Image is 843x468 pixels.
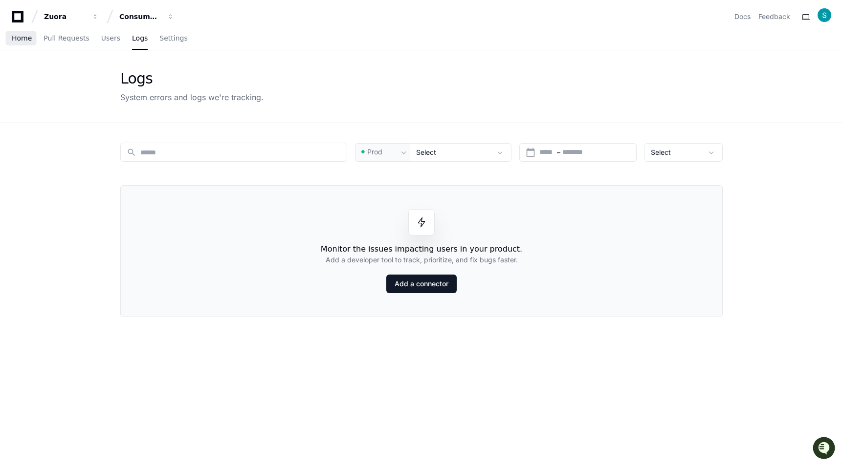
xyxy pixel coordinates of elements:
div: Consumption [119,12,161,21]
span: Pull Requests [44,35,89,41]
span: Home [12,35,32,41]
iframe: Open customer support [812,436,838,462]
span: Select [651,148,671,156]
span: Users [101,35,120,41]
h1: Monitor the issues impacting users in your product. [321,243,522,255]
button: Consumption [115,8,178,25]
button: Zuora [40,8,103,25]
a: Add a connector [386,275,457,293]
mat-icon: search [127,148,136,157]
mat-icon: calendar_today [526,148,535,157]
a: Powered byPylon [69,102,118,110]
div: We're offline, but we'll be back soon! [33,83,142,90]
img: PlayerZero [10,10,29,29]
a: Settings [159,27,187,50]
div: Welcome [10,39,178,55]
button: Feedback [758,12,790,21]
div: System errors and logs we're tracking. [120,91,264,103]
span: Select [416,148,436,156]
div: Zuora [44,12,86,21]
div: Start new chat [33,73,160,83]
a: Docs [734,12,751,21]
button: Start new chat [166,76,178,87]
a: Pull Requests [44,27,89,50]
a: Logs [132,27,148,50]
span: Settings [159,35,187,41]
img: ACg8ocIwQl8nUVuV--54wQ4vXlT90UsHRl14hmZWFd_0DEy7cbtoqw=s96-c [818,8,831,22]
span: Pylon [97,103,118,110]
div: Logs [120,70,264,87]
a: Home [12,27,32,50]
h2: Add a developer tool to track, prioritize, and fix bugs faster. [326,255,518,265]
button: Open calendar [526,148,535,157]
span: – [557,148,560,157]
a: Users [101,27,120,50]
span: Logs [132,35,148,41]
img: 1756235613930-3d25f9e4-fa56-45dd-b3ad-e072dfbd1548 [10,73,27,90]
span: Prod [367,147,382,157]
